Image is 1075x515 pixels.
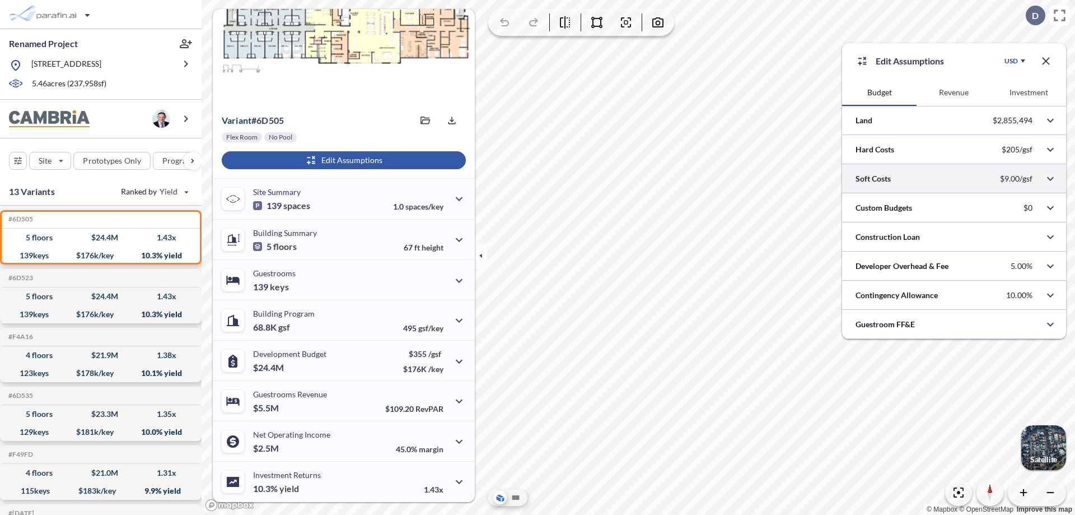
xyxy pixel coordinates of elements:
p: Land [856,115,872,126]
p: Satellite [1030,455,1057,464]
button: Investment [992,79,1066,106]
span: floors [273,241,297,252]
p: Guestrooms Revenue [253,389,327,399]
span: /gsf [428,349,441,359]
p: $2.5M [253,443,281,454]
p: Guestrooms [253,268,296,278]
button: Ranked by Yield [112,183,196,201]
p: Edit Assumptions [876,54,944,68]
p: Contingency Allowance [856,290,938,301]
span: keys [270,281,289,293]
p: Building Program [253,309,315,318]
img: user logo [152,110,170,128]
span: Variant [222,115,251,126]
p: 5.00% [1011,261,1032,271]
button: Program [153,152,213,170]
p: Site Summary [253,187,301,197]
span: gsf/key [418,323,443,333]
p: $0 [1023,203,1032,213]
a: Mapbox homepage [205,499,254,512]
button: Revenue [917,79,991,106]
p: Site [39,155,52,166]
a: Improve this map [1017,505,1072,513]
p: $5.5M [253,402,281,414]
p: Prototypes Only [83,155,141,166]
span: spaces [283,200,310,211]
p: $24.4M [253,362,286,373]
div: USD [1004,57,1018,66]
h5: Click to copy the code [6,274,33,282]
h5: Click to copy the code [6,215,33,223]
img: Switcher Image [1021,425,1066,470]
p: 68.8K [253,322,290,333]
p: Building Summary [253,228,317,238]
p: [STREET_ADDRESS] [31,58,101,72]
p: 10.3% [253,483,299,494]
p: 1.43x [424,485,443,494]
span: ft [414,243,420,252]
span: margin [419,444,443,454]
p: Program [162,155,194,166]
p: 5.46 acres ( 237,958 sf) [32,78,106,90]
span: RevPAR [415,404,443,414]
button: Site Plan [509,491,522,504]
span: yield [279,483,299,494]
span: spaces/key [405,202,443,211]
p: Guestroom FF&E [856,319,915,330]
p: $205/gsf [1002,145,1032,155]
span: gsf [278,322,290,333]
p: 139 [253,200,310,211]
p: 67 [404,243,443,252]
img: BrandImage [9,110,90,128]
p: Developer Overhead & Fee [856,261,948,272]
span: Yield [160,186,178,197]
button: Switcher ImageSatellite [1021,425,1066,470]
p: Hard Costs [856,144,894,155]
p: 1.0 [393,202,443,211]
button: Edit Assumptions [222,151,466,169]
p: Renamed Project [9,38,78,50]
p: 139 [253,281,289,293]
button: Prototypes Only [73,152,151,170]
p: Net Operating Income [253,430,330,439]
p: $355 [403,349,443,359]
p: Investment Returns [253,470,321,480]
p: 13 Variants [9,185,55,198]
a: Mapbox [927,505,957,513]
span: /key [428,364,443,374]
p: Flex Room [226,133,258,142]
button: Budget [842,79,917,106]
p: 495 [403,323,443,333]
button: Aerial View [493,491,507,504]
p: No Pool [269,133,292,142]
p: 10.00% [1006,290,1032,300]
span: height [422,243,443,252]
h5: Click to copy the code [6,333,33,341]
p: D [1032,11,1039,21]
p: Construction Loan [856,231,920,243]
p: Development Budget [253,349,326,359]
p: 45.0% [396,444,443,454]
a: OpenStreetMap [959,505,1013,513]
p: Custom Budgets [856,202,912,214]
p: # 6d505 [222,115,284,126]
button: Site [29,152,71,170]
h5: Click to copy the code [6,392,33,400]
p: $176K [403,364,443,374]
p: $109.20 [385,404,443,414]
h5: Click to copy the code [6,451,33,458]
p: 5 [253,241,297,252]
p: $2,855,494 [993,115,1032,126]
